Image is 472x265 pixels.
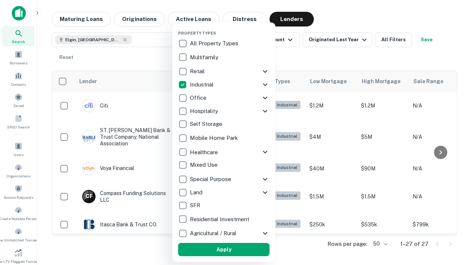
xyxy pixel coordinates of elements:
[178,78,270,91] div: Industrial
[435,183,472,218] iframe: Chat Widget
[190,201,202,210] p: SFR
[178,243,270,256] button: Apply
[190,188,204,197] p: Land
[190,39,240,48] p: All Property Types
[190,229,238,238] p: Agricultural / Rural
[178,145,270,159] div: Healthcare
[178,173,270,186] div: Special Purpose
[190,175,233,184] p: Special Purpose
[190,148,219,157] p: Healthcare
[178,31,216,35] span: Property Types
[190,160,219,169] p: Mixed Use
[178,105,270,118] div: Hospitality
[190,93,208,102] p: Office
[178,227,270,240] div: Agricultural / Rural
[178,65,270,78] div: Retail
[178,91,270,105] div: Office
[190,215,251,224] p: Residential Investment
[190,107,219,116] p: Hospitality
[190,134,239,142] p: Mobile Home Park
[190,67,206,76] p: Retail
[190,120,224,128] p: Self Storage
[190,80,215,89] p: Industrial
[190,53,220,62] p: Multifamily
[178,186,270,199] div: Land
